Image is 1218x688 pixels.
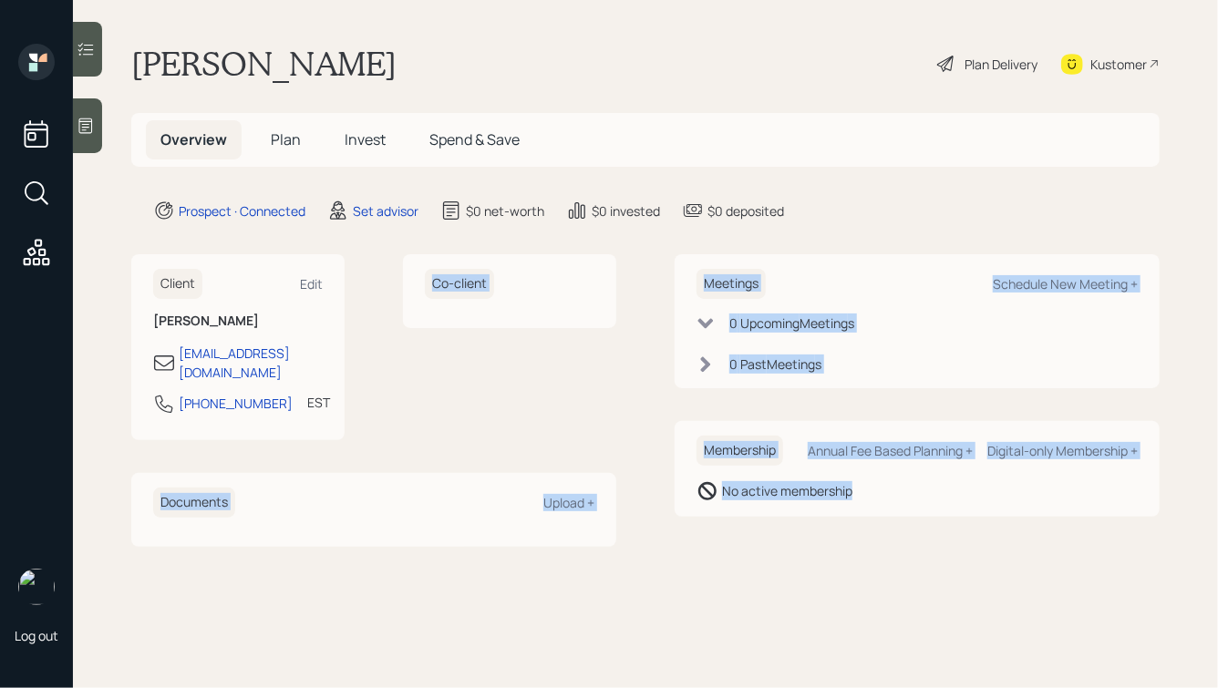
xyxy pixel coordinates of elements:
[987,442,1138,459] div: Digital-only Membership +
[18,569,55,605] img: hunter_neumayer.jpg
[808,442,973,459] div: Annual Fee Based Planning +
[271,129,301,149] span: Plan
[153,313,323,329] h6: [PERSON_NAME]
[543,494,594,511] div: Upload +
[707,201,784,221] div: $0 deposited
[722,481,852,500] div: No active membership
[729,354,821,374] div: 0 Past Meeting s
[697,436,783,466] h6: Membership
[153,488,235,518] h6: Documents
[425,269,494,299] h6: Co-client
[153,269,202,299] h6: Client
[160,129,227,149] span: Overview
[993,275,1138,293] div: Schedule New Meeting +
[965,55,1037,74] div: Plan Delivery
[466,201,544,221] div: $0 net-worth
[307,393,330,412] div: EST
[353,201,418,221] div: Set advisor
[179,394,293,413] div: [PHONE_NUMBER]
[15,627,58,644] div: Log out
[429,129,520,149] span: Spend & Save
[300,275,323,293] div: Edit
[179,201,305,221] div: Prospect · Connected
[592,201,660,221] div: $0 invested
[729,313,854,333] div: 0 Upcoming Meeting s
[345,129,386,149] span: Invest
[179,344,323,382] div: [EMAIL_ADDRESS][DOMAIN_NAME]
[697,269,766,299] h6: Meetings
[131,44,397,84] h1: [PERSON_NAME]
[1090,55,1147,74] div: Kustomer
